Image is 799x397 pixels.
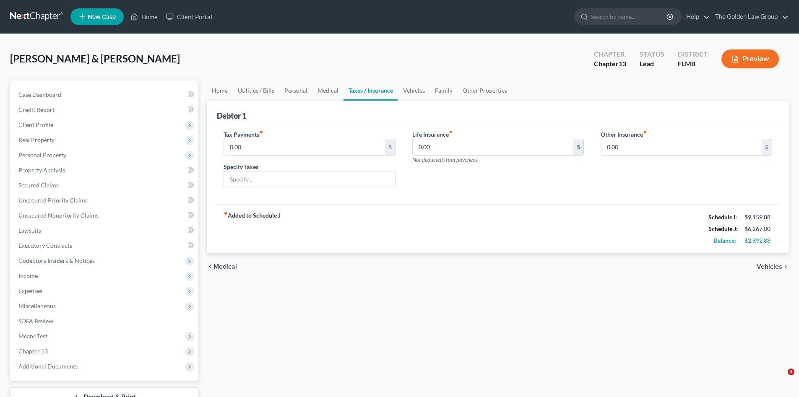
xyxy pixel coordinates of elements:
span: Real Property [18,136,55,143]
iframe: Intercom live chat [770,368,791,389]
strong: Schedule J: [708,225,738,232]
span: Additional Documents [18,363,78,370]
input: Specify... [224,171,395,187]
input: -- [601,139,762,155]
input: -- [413,139,573,155]
a: Home [126,9,162,24]
div: $ [762,139,772,155]
a: Home [207,80,233,101]
a: Family [430,80,458,101]
div: $ [573,139,583,155]
span: Unsecured Priority Claims [18,197,88,204]
span: Not deducted from paycheck [412,156,478,163]
a: Client Portal [162,9,216,24]
i: fiber_manual_record [449,130,453,134]
button: Vehicles chevron_right [757,263,789,270]
span: Codebtors Insiders & Notices [18,257,95,264]
i: fiber_manual_record [224,211,228,215]
strong: Balance: [714,237,736,244]
a: The Golden Law Group [711,9,789,24]
span: 3 [788,368,794,375]
span: [PERSON_NAME] & [PERSON_NAME] [10,52,180,65]
a: Help [682,9,710,24]
span: Income [18,272,38,279]
span: Property Analysis [18,166,65,174]
span: Expenses [18,287,42,294]
a: Secured Claims [12,178,198,193]
label: Other Insurance [601,130,647,139]
a: Case Dashboard [12,87,198,102]
a: SOFA Review [12,314,198,329]
span: Lawsuits [18,227,41,234]
a: Property Analysis [12,163,198,178]
span: Credit Report [18,106,55,113]
i: chevron_left [207,263,213,270]
i: fiber_manual_record [643,130,647,134]
div: Chapter [594,49,626,59]
a: Lawsuits [12,223,198,238]
i: fiber_manual_record [259,130,263,134]
strong: Schedule I: [708,213,737,221]
button: Preview [721,49,779,68]
div: Debtor 1 [217,111,246,121]
span: SOFA Review [18,317,53,324]
a: Utilities / Bills [233,80,279,101]
span: Unsecured Nonpriority Claims [18,212,99,219]
span: Means Test [18,332,47,340]
div: $ [385,139,395,155]
span: New Case [88,14,116,20]
a: Medical [312,80,344,101]
span: Executory Contracts [18,242,72,249]
a: Unsecured Priority Claims [12,193,198,208]
span: Secured Claims [18,182,59,189]
span: Case Dashboard [18,91,61,98]
i: chevron_right [782,263,789,270]
div: FLMB [678,59,708,69]
div: $6,267.00 [744,225,772,233]
label: Tax Payments [224,130,263,139]
a: Taxes / Insurance [344,80,398,101]
div: District [678,49,708,59]
span: Client Profile [18,121,53,128]
div: Status [640,49,664,59]
span: Miscellaneous [18,302,56,309]
span: Personal Property [18,151,66,158]
div: $9,159.88 [744,213,772,221]
a: Personal [279,80,312,101]
a: Credit Report [12,102,198,117]
div: Lead [640,59,664,69]
a: Executory Contracts [12,238,198,253]
input: Search by name... [591,9,668,24]
button: chevron_left Medical [207,263,237,270]
a: Unsecured Nonpriority Claims [12,208,198,223]
span: Chapter 13 [18,348,48,355]
div: Chapter [594,59,626,69]
a: Other Properties [458,80,512,101]
span: Medical [213,263,237,270]
strong: Added to Schedule J [224,211,281,247]
label: Life Insurance [412,130,453,139]
div: $2,892.88 [744,236,772,245]
span: Vehicles [757,263,782,270]
a: Vehicles [398,80,430,101]
label: Specify Taxes [224,162,258,171]
input: -- [224,139,385,155]
span: 13 [619,60,626,67]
